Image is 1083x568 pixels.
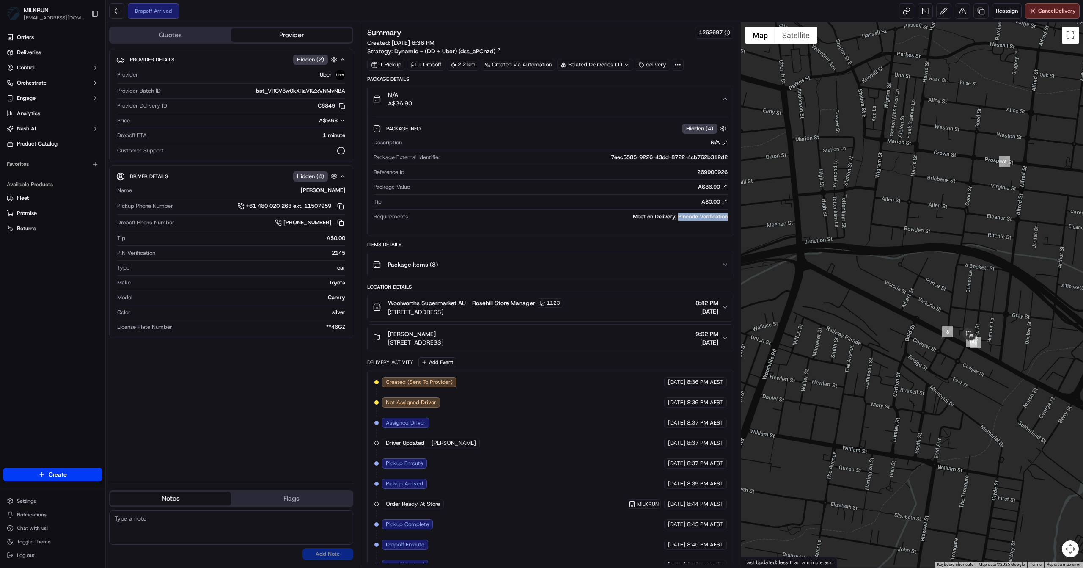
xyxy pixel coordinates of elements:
span: Engage [17,94,36,102]
button: Package Items (8) [368,251,734,278]
span: +61 480 020 263 ext. 11507959 [246,202,331,210]
a: Promise [7,210,99,217]
span: Hidden ( 4 ) [297,173,324,180]
span: A$9.68 [319,117,338,124]
span: API Documentation [80,123,136,131]
span: MILKRUN [637,501,659,507]
button: Notes [110,492,231,505]
span: Created (Sent To Provider) [386,378,453,386]
div: 2145 [159,249,345,257]
span: Hidden ( 2 ) [297,56,324,63]
span: Orders [17,33,34,41]
span: Make [117,279,131,287]
span: Package Info [386,125,422,132]
button: Notifications [3,509,102,521]
span: Pickup Arrived [386,480,423,488]
div: Package Details [367,76,734,83]
span: Map data ©2025 Google [979,562,1025,567]
button: C6849 [318,102,345,110]
span: [DATE] [668,399,685,406]
a: Deliveries [3,46,102,59]
span: Woolworths Supermarket AU - Rosehill Store Manager [388,299,535,307]
span: Uber [320,71,332,79]
div: N/AA$36.90 [368,113,734,236]
span: Dynamic - (DD + Uber) (dss_cPCnzd) [394,47,495,55]
button: Settings [3,495,102,507]
button: Engage [3,91,102,105]
span: Driver Details [130,173,168,180]
div: 💻 [71,124,78,130]
span: 8:45 PM AEST [687,541,723,549]
span: Create [49,470,67,479]
button: CancelDelivery [1025,3,1080,19]
span: [DATE] [668,480,685,488]
span: [DATE] [695,307,718,316]
span: Analytics [17,110,40,117]
div: Created via Automation [481,59,555,71]
button: Quotes [110,28,231,42]
button: [PERSON_NAME][STREET_ADDRESS]9:02 PM[DATE] [368,325,734,352]
input: Got a question? Start typing here... [22,55,152,63]
button: Toggle fullscreen view [1062,27,1079,44]
a: Report a map error [1047,562,1080,567]
a: Returns [7,225,99,232]
span: N/A [388,91,412,99]
button: Returns [3,222,102,235]
span: Orchestrate [17,79,47,87]
button: Log out [3,549,102,561]
div: car [133,264,345,272]
div: 9 [970,337,981,348]
span: 8:37 PM AEST [687,439,723,447]
button: Toggle Theme [3,536,102,548]
span: Pylon [84,143,102,150]
span: Not Assigned Driver [386,399,436,406]
button: Add Event [418,357,456,367]
div: [PERSON_NAME] [135,187,345,194]
span: 8:36 PM AEST [687,378,723,386]
div: silver [134,309,345,316]
button: MILKRUNMILKRUN[EMAIL_ADDRESS][DOMAIN_NAME] [3,3,88,24]
span: 8:36 PM AEST [687,399,723,406]
div: delivery [635,59,670,71]
button: Show satellite imagery [775,27,817,44]
span: [DATE] [668,378,685,386]
div: Available Products [3,178,102,191]
span: Driver Updated [386,439,424,447]
span: Reference Id [374,168,404,176]
button: Control [3,61,102,74]
div: 1 Pickup [367,59,405,71]
div: Meet on Delivery, Pincode Verification [411,213,728,221]
div: 📗 [8,124,15,130]
button: Map camera controls [1062,540,1079,557]
span: 1123 [547,300,560,306]
span: [DATE] [668,521,685,528]
span: Requirements [374,213,408,221]
span: [DATE] [668,541,685,549]
span: [EMAIL_ADDRESS][DOMAIN_NAME] [24,14,84,21]
span: Price [117,117,130,124]
a: +61 480 020 263 ext. 11507959 [237,201,345,211]
div: A$0.00 [129,234,345,242]
div: We're available if you need us! [29,89,107,96]
button: Hidden (4) [293,171,339,182]
div: Delivery Activity [367,359,413,366]
span: [DATE] [668,439,685,447]
div: 8 [942,326,953,337]
button: Hidden (4) [682,123,728,134]
span: [DATE] 8:36 PM [392,39,434,47]
a: 💻API Documentation [68,119,139,135]
div: Location Details [367,284,734,290]
button: N/AA$36.90 [368,85,734,113]
div: A$0.00 [701,198,728,206]
button: Create [3,468,102,481]
button: Provider DetailsHidden (2) [116,52,346,66]
span: Cancel Delivery [1038,7,1076,15]
button: Keyboard shortcuts [937,562,973,568]
a: [PHONE_NUMBER] [275,218,345,227]
p: Welcome 👋 [8,34,154,47]
span: Dropoff ETA [117,132,147,139]
span: Pickup Phone Number [117,202,173,210]
button: Promise [3,207,102,220]
button: Provider [231,28,352,42]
